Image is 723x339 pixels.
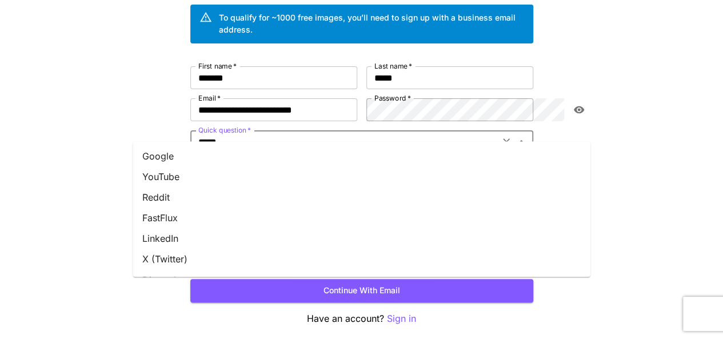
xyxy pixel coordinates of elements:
[190,312,533,326] p: Have an account?
[374,61,412,71] label: Last name
[133,249,590,269] li: X (Twitter)
[569,99,589,120] button: toggle password visibility
[219,11,524,35] div: To qualify for ~1000 free images, you’ll need to sign up with a business email address.
[198,61,237,71] label: First name
[374,93,411,103] label: Password
[133,146,590,166] li: Google
[133,228,590,249] li: LinkedIn
[133,208,590,228] li: FastFlux
[387,312,416,326] button: Sign in
[498,134,514,150] button: Clear
[190,279,533,302] button: Continue with email
[133,166,590,187] li: YouTube
[133,269,590,290] li: Discord
[198,125,251,135] label: Quick question
[133,187,590,208] li: Reddit
[198,93,221,103] label: Email
[513,134,529,150] button: Close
